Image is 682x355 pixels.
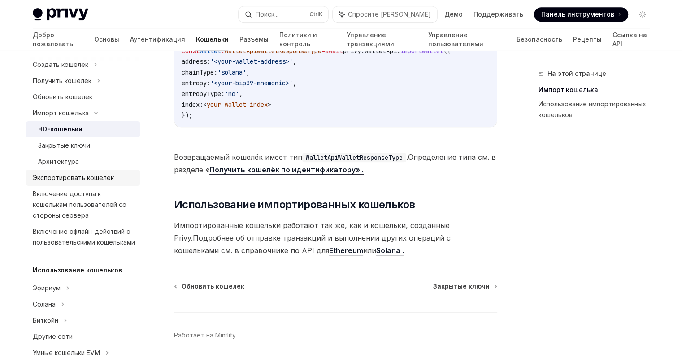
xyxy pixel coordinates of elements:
font: Ctrl [309,11,319,18]
font: Закрытые ключи [433,282,490,290]
span: importWallet [400,47,443,55]
font: Биткойн [33,316,58,324]
font: Поддерживать [473,10,523,18]
span: = [321,47,325,55]
a: Получить кошелёк по идентификатору» . [209,165,364,175]
a: Аутентификация [130,29,185,50]
font: Спросите [PERSON_NAME] [348,10,431,18]
span: index [250,101,268,109]
a: Обновить кошелек [175,282,244,291]
font: Другие сети [33,333,73,340]
a: Обновить кошелек [26,89,140,105]
span: await [325,47,343,55]
span: , [239,90,243,98]
span: , [293,57,296,66]
span: address: [182,57,210,66]
a: Закрытые ключи [26,137,140,153]
span: WalletApiWalletResponseType [225,47,321,55]
font: Подробнее об отправке транзакций и выполнении других операций с кошельками см. в справочнике по A... [174,233,451,255]
a: Рецепты [573,29,602,50]
font: Возвращаемый кошелёк имеет тип [174,153,302,162]
font: Аутентификация [130,35,185,43]
span: . [361,47,365,55]
font: Получить кошелек [33,77,91,84]
span: . [397,47,400,55]
font: Разъемы [239,35,268,43]
a: Политики и контроль [279,29,335,50]
font: Обновить кошелек [33,93,92,101]
font: Импортированные кошельки работают так же, как и кошельки, созданные Privy. [174,221,450,242]
a: Закрытые ключи [433,282,496,291]
font: Добро пожаловать [33,31,73,48]
font: Архитектура [38,158,79,165]
button: Поиск...CtrlK [239,6,328,22]
a: Ethereum [329,246,363,255]
span: privy [343,47,361,55]
font: Обновить кошелек [182,282,244,290]
a: Кошельки [195,29,228,50]
span: entropyType: [182,90,225,98]
span: , [293,79,296,87]
font: Управление пользователями [428,31,483,48]
span: entropy: [182,79,210,87]
span: > [268,101,271,109]
button: Спросите [PERSON_NAME] [333,6,437,22]
span: 'hd' [225,90,239,98]
font: . [406,153,408,162]
font: Работает на Mintlify [174,331,236,339]
a: Основы [94,29,119,50]
font: Основы [94,35,119,43]
font: HD-кошельки [38,125,83,133]
font: Поиск... [256,10,278,18]
font: или [363,246,376,255]
a: Управление транзакциями [346,29,417,50]
font: Включение доступа к кошелькам пользователей со стороны сервера [33,190,126,219]
a: Включение доступа к кошелькам пользователей со стороны сервера [26,186,140,224]
font: На этой странице [547,70,606,77]
font: Кошельки [195,35,228,43]
span: 'solana' [217,68,246,76]
a: Поддерживать [473,10,523,19]
font: Импорт кошелька [33,109,89,117]
button: Включить темный режим [635,7,650,22]
a: Включение офлайн-действий с пользовательскими кошельками [26,224,140,250]
font: Безопасность [517,35,562,43]
a: Экспортировать кошелек [26,170,140,186]
a: Архитектура [26,153,140,170]
code: WalletApiWalletResponseType [302,153,406,162]
span: const [182,47,200,55]
img: светлый логотип [33,8,88,21]
a: Ссылка на API [612,29,650,50]
span: your [207,101,221,109]
span: - [221,101,225,109]
font: Использование импортированных кошельков [174,198,415,211]
font: Рецепты [573,35,602,43]
a: HD-кошельки [26,121,140,137]
span: - [246,101,250,109]
font: Политики и контроль [279,31,317,48]
a: Solana . [376,246,404,255]
span: wallet [225,101,246,109]
font: Импорт кошелька [539,86,598,93]
a: Использование импортированных кошельков [539,97,657,122]
span: wallet [200,47,221,55]
span: walletApi [365,47,397,55]
a: Добро пожаловать [33,29,84,50]
a: Работает на Mintlify [174,331,236,340]
span: , [246,68,250,76]
font: Панель инструментов [541,10,614,18]
span: chainType: [182,68,217,76]
font: Получить кошелёк по идентификатору» . [209,165,364,174]
font: Эфириум [33,284,61,292]
font: Солана [33,300,56,308]
span: '<your-bip39-mnemonic>' [210,79,293,87]
font: K [319,11,323,18]
font: Закрытые ключи [38,141,90,149]
span: '<your-wallet-address>' [210,57,293,66]
span: : [221,47,225,55]
font: Включение офлайн-действий с пользовательскими кошельками [33,228,135,246]
span: index: [182,101,203,109]
a: Панель инструментов [534,7,628,22]
span: }); [182,111,192,119]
